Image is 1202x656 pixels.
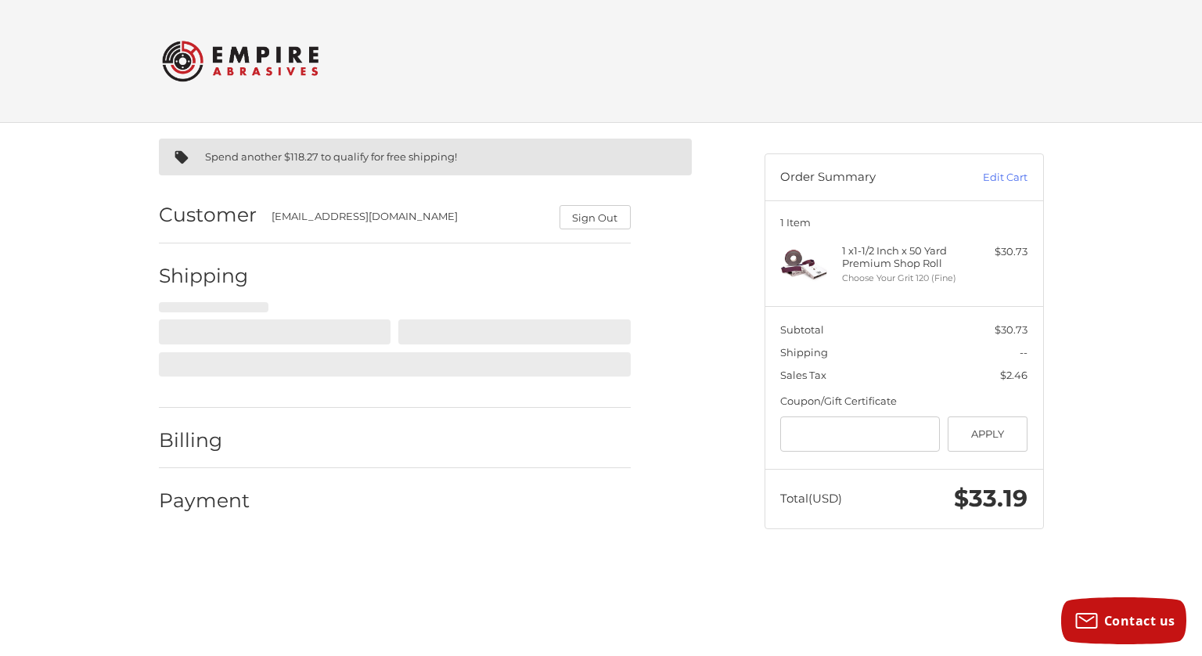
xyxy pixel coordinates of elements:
div: $30.73 [966,244,1027,260]
li: Choose Your Grit 120 (Fine) [842,272,962,285]
div: [EMAIL_ADDRESS][DOMAIN_NAME] [272,209,544,229]
span: $33.19 [954,484,1027,513]
span: Subtotal [780,323,824,336]
span: Shipping [780,346,828,359]
h4: 1 x 1-1/2 Inch x 50 Yard Premium Shop Roll [842,244,962,270]
img: Empire Abrasives [162,31,318,92]
div: Coupon/Gift Certificate [780,394,1027,409]
h3: 1 Item [780,216,1027,229]
h3: Order Summary [780,170,948,186]
span: $2.46 [1000,369,1027,381]
input: Gift Certificate or Coupon Code [780,416,940,452]
span: -- [1020,346,1027,359]
span: $30.73 [995,323,1027,336]
h2: Customer [159,203,257,227]
a: Edit Cart [948,170,1027,186]
span: Contact us [1104,612,1175,629]
h2: Payment [159,488,250,513]
span: Spend another $118.27 to qualify for free shipping! [205,150,457,163]
button: Sign Out [560,205,631,229]
span: Total (USD) [780,491,842,506]
h2: Shipping [159,264,250,288]
button: Contact us [1061,597,1186,644]
button: Apply [948,416,1028,452]
span: Sales Tax [780,369,826,381]
h2: Billing [159,428,250,452]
